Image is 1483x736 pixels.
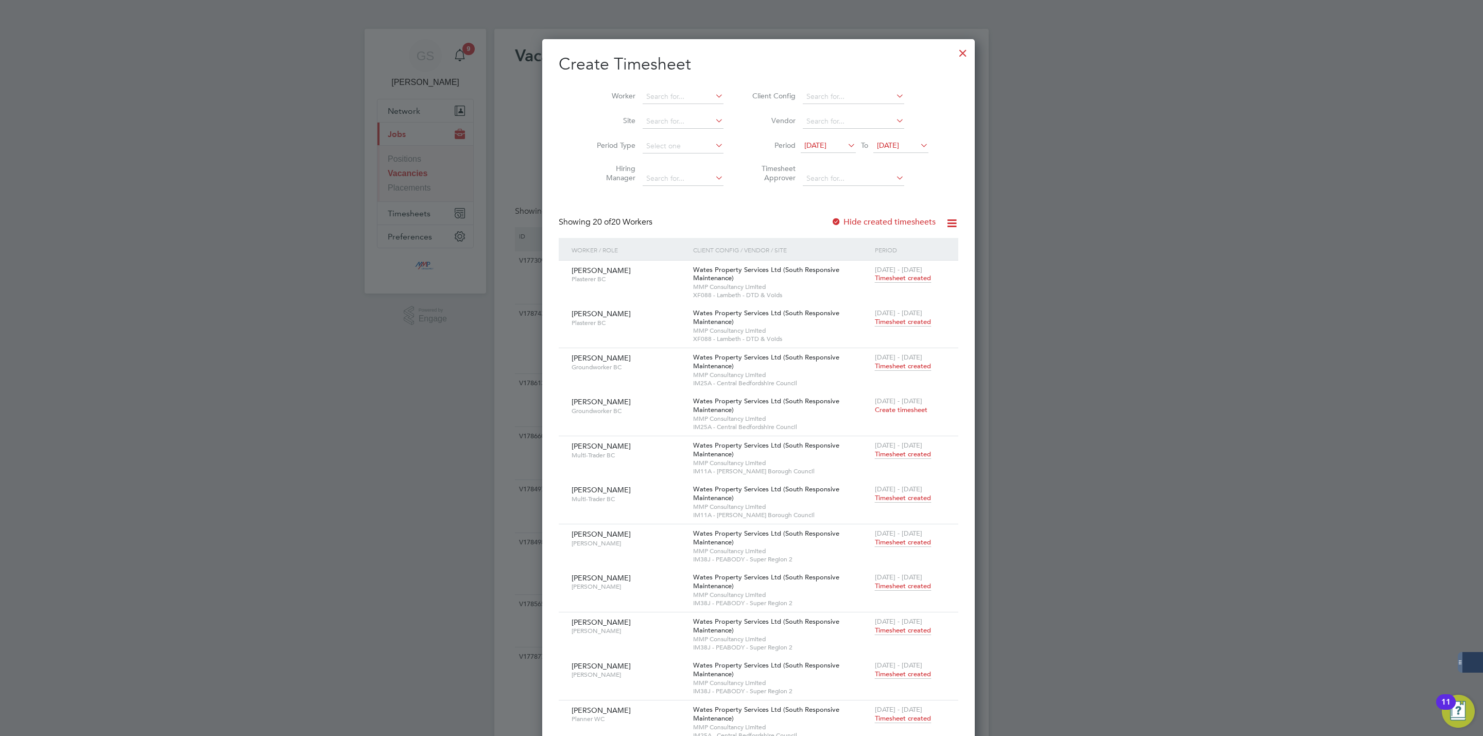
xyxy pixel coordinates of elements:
span: MMP Consultancy Limited [693,547,870,555]
label: Period [749,141,796,150]
span: Create timesheet [875,405,927,414]
span: [PERSON_NAME] [572,266,631,275]
span: MMP Consultancy Limited [693,679,870,687]
span: [DATE] - [DATE] [875,573,922,581]
span: [DATE] - [DATE] [875,529,922,538]
span: Groundworker BC [572,407,685,415]
span: [DATE] - [DATE] [875,265,922,274]
span: MMP Consultancy Limited [693,327,870,335]
input: Search for... [803,114,904,129]
button: Open Resource Center, 11 new notifications [1442,695,1475,728]
input: Search for... [643,90,723,104]
span: Wates Property Services Ltd (South Responsive Maintenance) [693,573,839,590]
span: MMP Consultancy Limited [693,503,870,511]
span: [DATE] - [DATE] [875,617,922,626]
span: Multi-Trader BC [572,495,685,503]
span: [PERSON_NAME] [572,397,631,406]
span: XF088 - Lambeth - DTD & Voids [693,335,870,343]
span: MMP Consultancy Limited [693,635,870,643]
span: Timesheet created [875,273,931,283]
span: Timesheet created [875,450,931,459]
span: Timesheet created [875,317,931,327]
span: Wates Property Services Ltd (South Responsive Maintenance) [693,705,839,723]
input: Select one [643,139,723,153]
div: Worker / Role [569,238,691,262]
span: MMP Consultancy Limited [693,723,870,731]
span: IM11A - [PERSON_NAME] Borough Council [693,511,870,519]
span: Wates Property Services Ltd (South Responsive Maintenance) [693,397,839,414]
span: IM38J - PEABODY - Super Region 2 [693,599,870,607]
span: IM25A - Central Bedfordshire Council [693,423,870,431]
label: Hide created timesheets [831,217,936,227]
label: Worker [589,91,635,100]
span: Planner WC [572,715,685,723]
span: Wates Property Services Ltd (South Responsive Maintenance) [693,617,839,635]
span: IM11A - [PERSON_NAME] Borough Council [693,467,870,475]
input: Search for... [803,172,904,186]
span: Groundworker BC [572,363,685,371]
span: [DATE] - [DATE] [875,705,922,714]
h2: Create Timesheet [559,54,958,75]
label: Timesheet Approver [749,164,796,182]
input: Search for... [643,172,723,186]
span: [DATE] - [DATE] [875,485,922,493]
span: 20 of [593,217,611,227]
span: IM25A - Central Bedfordshire Council [693,379,870,387]
span: Timesheet created [875,493,931,503]
label: Vendor [749,116,796,125]
span: [DATE] - [DATE] [875,309,922,317]
span: MMP Consultancy Limited [693,415,870,423]
span: MMP Consultancy Limited [693,283,870,291]
span: Plasterer BC [572,319,685,327]
span: [DATE] - [DATE] [875,441,922,450]
span: MMP Consultancy Limited [693,591,870,599]
span: [PERSON_NAME] [572,573,631,583]
span: [DATE] - [DATE] [875,353,922,362]
span: [DATE] [877,141,899,150]
span: XF088 - Lambeth - DTD & Voids [693,291,870,299]
span: [DATE] - [DATE] [875,661,922,670]
span: Wates Property Services Ltd (South Responsive Maintenance) [693,529,839,546]
span: [DATE] - [DATE] [875,397,922,405]
span: To [858,139,871,152]
span: Plasterer BC [572,275,685,283]
span: Wates Property Services Ltd (South Responsive Maintenance) [693,661,839,678]
span: Multi-Trader BC [572,451,685,459]
span: Timesheet created [875,714,931,723]
span: Timesheet created [875,538,931,547]
span: [PERSON_NAME] [572,353,631,363]
span: [PERSON_NAME] [572,661,631,671]
span: [PERSON_NAME] [572,583,685,591]
span: IM38J - PEABODY - Super Region 2 [693,555,870,563]
span: [PERSON_NAME] [572,485,631,494]
label: Site [589,116,635,125]
input: Search for... [643,114,723,129]
span: [PERSON_NAME] [572,671,685,679]
span: Timesheet created [875,581,931,591]
span: [PERSON_NAME] [572,627,685,635]
div: 11 [1441,702,1451,715]
span: [DATE] [804,141,826,150]
span: Wates Property Services Ltd (South Responsive Maintenance) [693,441,839,458]
input: Search for... [803,90,904,104]
span: MMP Consultancy Limited [693,371,870,379]
div: Period [872,238,948,262]
span: Wates Property Services Ltd (South Responsive Maintenance) [693,485,839,502]
span: [PERSON_NAME] [572,529,631,539]
span: 20 Workers [593,217,652,227]
span: [PERSON_NAME] [572,706,631,715]
span: Wates Property Services Ltd (South Responsive Maintenance) [693,309,839,326]
div: Showing [559,217,654,228]
label: Period Type [589,141,635,150]
div: Client Config / Vendor / Site [691,238,872,262]
span: Wates Property Services Ltd (South Responsive Maintenance) [693,353,839,370]
span: IM38J - PEABODY - Super Region 2 [693,687,870,695]
span: IM38J - PEABODY - Super Region 2 [693,643,870,652]
span: [PERSON_NAME] [572,441,631,451]
span: Timesheet created [875,362,931,371]
label: Hiring Manager [589,164,635,182]
span: Timesheet created [875,626,931,635]
span: MMP Consultancy Limited [693,459,870,467]
label: Client Config [749,91,796,100]
span: [PERSON_NAME] [572,618,631,627]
